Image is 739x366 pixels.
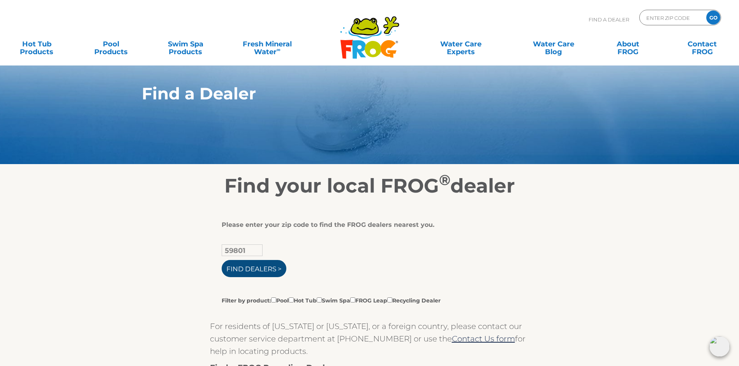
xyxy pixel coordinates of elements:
[222,221,512,229] div: Please enter your zip code to find the FROG dealers nearest you.
[452,334,515,343] a: Contact Us form
[646,12,698,23] input: Zip Code Form
[709,336,730,357] img: openIcon
[439,171,450,189] sup: ®
[231,36,303,52] a: Fresh MineralWater∞
[706,11,720,25] input: GO
[317,297,322,302] input: Filter by product:PoolHot TubSwim SpaFROG LeapRecycling Dealer
[82,36,140,52] a: PoolProducts
[599,36,657,52] a: AboutFROG
[222,260,286,277] input: Find Dealers >
[8,36,66,52] a: Hot TubProducts
[387,297,392,302] input: Filter by product:PoolHot TubSwim SpaFROG LeapRecycling Dealer
[222,296,441,304] label: Filter by product: Pool Hot Tub Swim Spa FROG Leap Recycling Dealer
[350,297,355,302] input: Filter by product:PoolHot TubSwim SpaFROG LeapRecycling Dealer
[277,46,280,53] sup: ∞
[673,36,731,52] a: ContactFROG
[524,36,582,52] a: Water CareBlog
[589,10,629,29] p: Find A Dealer
[414,36,508,52] a: Water CareExperts
[271,297,276,302] input: Filter by product:PoolHot TubSwim SpaFROG LeapRecycling Dealer
[142,84,561,103] h1: Find a Dealer
[289,297,294,302] input: Filter by product:PoolHot TubSwim SpaFROG LeapRecycling Dealer
[130,174,609,198] h2: Find your local FROG dealer
[157,36,215,52] a: Swim SpaProducts
[210,320,529,357] p: For residents of [US_STATE] or [US_STATE], or a foreign country, please contact our customer serv...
